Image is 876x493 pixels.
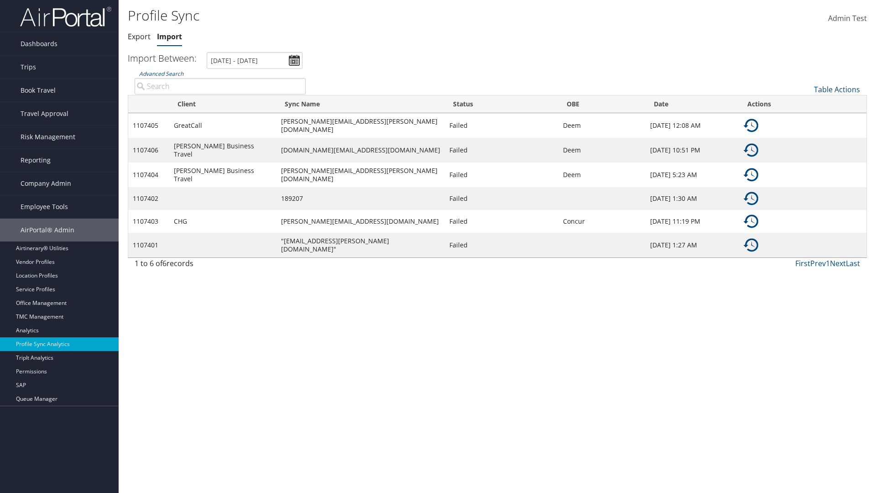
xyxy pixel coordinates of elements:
[128,187,169,210] td: 1107402
[744,194,758,202] a: Details
[744,145,758,154] a: Details
[445,210,558,233] td: Failed
[135,258,306,273] div: 1 to 6 of records
[157,31,182,42] a: Import
[135,78,306,94] input: Advanced Search
[276,163,445,187] td: [PERSON_NAME][EMAIL_ADDRESS][PERSON_NAME][DOMAIN_NAME]
[276,138,445,163] td: [DOMAIN_NAME][EMAIL_ADDRESS][DOMAIN_NAME]
[128,31,151,42] a: Export
[558,95,646,113] th: OBE: activate to sort column ascending
[744,240,758,249] a: Details
[139,70,183,78] a: Advanced Search
[558,163,646,187] td: Deem
[646,210,739,233] td: [DATE] 11:19 PM
[276,233,445,257] td: "[EMAIL_ADDRESS][PERSON_NAME][DOMAIN_NAME]"
[646,113,739,138] td: [DATE] 12:08 AM
[276,113,445,138] td: [PERSON_NAME][EMAIL_ADDRESS][PERSON_NAME][DOMAIN_NAME]
[169,163,276,187] td: [PERSON_NAME] Business Travel
[20,6,111,27] img: airportal-logo.png
[21,149,51,172] span: Reporting
[169,113,276,138] td: GreatCall
[646,163,739,187] td: [DATE] 5:23 AM
[445,163,558,187] td: Failed
[744,191,758,206] img: ta-history.png
[744,214,758,229] img: ta-history.png
[445,233,558,257] td: Failed
[21,172,71,195] span: Company Admin
[21,32,57,55] span: Dashboards
[810,258,826,268] a: Prev
[646,187,739,210] td: [DATE] 1:30 AM
[128,113,169,138] td: 1107405
[558,138,646,163] td: Deem
[169,138,276,163] td: [PERSON_NAME] Business Travel
[21,126,75,148] span: Risk Management
[276,187,445,210] td: 189207
[744,170,758,178] a: Details
[828,5,867,33] a: Admin Test
[162,258,167,268] span: 6
[276,210,445,233] td: [PERSON_NAME][EMAIL_ADDRESS][DOMAIN_NAME]
[830,258,846,268] a: Next
[128,163,169,187] td: 1107404
[795,258,810,268] a: First
[814,84,860,94] a: Table Actions
[445,187,558,210] td: Failed
[128,138,169,163] td: 1107406
[445,95,558,113] th: Status: activate to sort column descending
[744,121,758,129] a: Details
[744,238,758,252] img: ta-history.png
[169,95,276,113] th: Client: activate to sort column ascending
[739,95,866,113] th: Actions
[646,95,739,113] th: Date: activate to sort column ascending
[21,79,56,102] span: Book Travel
[276,95,445,113] th: Sync Name: activate to sort column ascending
[744,118,758,133] img: ta-history.png
[21,56,36,79] span: Trips
[445,138,558,163] td: Failed
[828,13,867,23] span: Admin Test
[558,113,646,138] td: Deem
[207,52,302,69] input: [DATE] - [DATE]
[646,138,739,163] td: [DATE] 10:51 PM
[128,210,169,233] td: 1107403
[128,6,620,25] h1: Profile Sync
[445,113,558,138] td: Failed
[646,233,739,257] td: [DATE] 1:27 AM
[744,168,758,182] img: ta-history.png
[169,210,276,233] td: CHG
[846,258,860,268] a: Last
[744,216,758,225] a: Details
[558,210,646,233] td: Concur
[826,258,830,268] a: 1
[128,52,197,64] h3: Import Between:
[21,195,68,218] span: Employee Tools
[21,102,68,125] span: Travel Approval
[21,219,74,241] span: AirPortal® Admin
[128,233,169,257] td: 1107401
[744,143,758,157] img: ta-history.png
